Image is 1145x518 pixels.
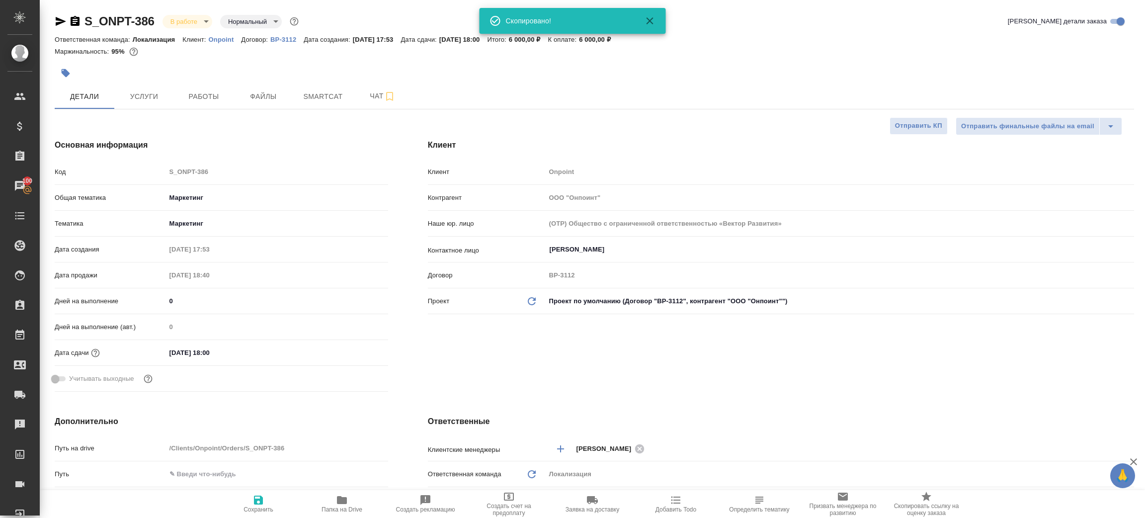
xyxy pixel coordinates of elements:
[1129,448,1131,450] button: Open
[566,506,619,513] span: Заявка на доставку
[166,165,388,179] input: Пустое поле
[638,15,662,27] button: Закрыть
[55,193,166,203] p: Общая тематика
[180,90,228,103] span: Работы
[579,36,618,43] p: 6 000,00 ₽
[300,490,384,518] button: Папка на Drive
[55,348,89,358] p: Дата сдачи
[801,490,885,518] button: Призвать менеджера по развитию
[428,445,546,455] p: Клиентские менеджеры
[55,443,166,453] p: Путь на drive
[634,490,718,518] button: Добавить Todo
[546,190,1134,205] input: Пустое поле
[576,442,648,455] div: [PERSON_NAME]
[359,90,407,102] span: Чат
[209,35,242,43] a: Onpoint
[209,36,242,43] p: Onpoint
[473,503,545,517] span: Создать счет на предоплату
[353,36,401,43] p: [DATE] 17:53
[401,36,439,43] p: Дата сдачи:
[288,15,301,28] button: Доп статусы указывают на важность/срочность заказа
[546,268,1134,282] input: Пустое поле
[55,245,166,255] p: Дата создания
[546,466,1134,483] div: Локализация
[546,293,1134,310] div: Проект по умолчанию (Договор "ВР-3112", контрагент "ООО "Онпоинт"")
[576,444,638,454] span: [PERSON_NAME]
[1008,16,1107,26] span: [PERSON_NAME] детали заказа
[428,270,546,280] p: Договор
[127,45,140,58] button: 267.00 RUB;
[509,36,548,43] p: 6 000,00 ₽
[322,506,362,513] span: Папка на Drive
[61,90,108,103] span: Детали
[166,345,253,360] input: ✎ Введи что-нибудь
[166,242,253,257] input: Пустое поле
[166,467,388,481] input: ✎ Введи что-нибудь
[111,48,127,55] p: 95%
[244,506,273,513] span: Сохранить
[718,490,801,518] button: Определить тематику
[166,441,388,455] input: Пустое поле
[891,503,962,517] span: Скопировать ссылку на оценку заказа
[166,320,388,334] input: Пустое поле
[166,268,253,282] input: Пустое поле
[120,90,168,103] span: Услуги
[890,117,948,135] button: Отправить КП
[428,416,1134,428] h4: Ответственные
[166,215,388,232] div: Маркетинг
[55,139,388,151] h4: Основная информация
[217,490,300,518] button: Сохранить
[55,62,77,84] button: Добавить тэг
[55,469,166,479] p: Путь
[55,15,67,27] button: Скопировать ссылку для ЯМессенджера
[895,120,942,132] span: Отправить КП
[220,15,282,28] div: В работе
[384,490,467,518] button: Создать рекламацию
[396,506,455,513] span: Создать рекламацию
[166,294,388,308] input: ✎ Введи что-нибудь
[55,48,111,55] p: Маржинальность:
[55,416,388,428] h4: Дополнительно
[133,36,183,43] p: Локализация
[428,469,501,479] p: Ответственная команда
[428,139,1134,151] h4: Клиент
[55,270,166,280] p: Дата продажи
[428,219,546,229] p: Наше юр. лицо
[55,322,166,332] p: Дней на выполнение (авт.)
[1114,465,1131,486] span: 🙏
[304,36,352,43] p: Дата создания:
[428,167,546,177] p: Клиент
[240,90,287,103] span: Файлы
[467,490,551,518] button: Создать счет на предоплату
[270,36,304,43] p: ВР-3112
[956,117,1122,135] div: split button
[549,437,572,461] button: Добавить менеджера
[885,490,968,518] button: Скопировать ссылку на оценку заказа
[270,35,304,43] a: ВР-3112
[428,193,546,203] p: Контрагент
[16,176,39,186] span: 100
[487,36,508,43] p: Итого:
[89,346,102,359] button: Если добавить услуги и заполнить их объемом, то дата рассчитается автоматически
[55,167,166,177] p: Код
[163,15,212,28] div: В работе
[1110,463,1135,488] button: 🙏
[69,15,81,27] button: Скопировать ссылку
[225,17,270,26] button: Нормальный
[548,36,579,43] p: К оплате:
[241,36,270,43] p: Договор:
[166,189,388,206] div: Маркетинг
[1129,249,1131,251] button: Open
[55,219,166,229] p: Тематика
[956,117,1100,135] button: Отправить финальные файлы на email
[729,506,789,513] span: Определить тематику
[299,90,347,103] span: Smartcat
[961,121,1094,132] span: Отправить финальные файлы на email
[142,372,155,385] button: Выбери, если сб и вс нужно считать рабочими днями для выполнения заказа.
[167,17,200,26] button: В работе
[546,165,1134,179] input: Пустое поле
[807,503,879,517] span: Призвать менеджера по развитию
[84,14,155,28] a: S_ONPT-386
[655,506,696,513] span: Добавить Todo
[69,374,134,384] span: Учитывать выходные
